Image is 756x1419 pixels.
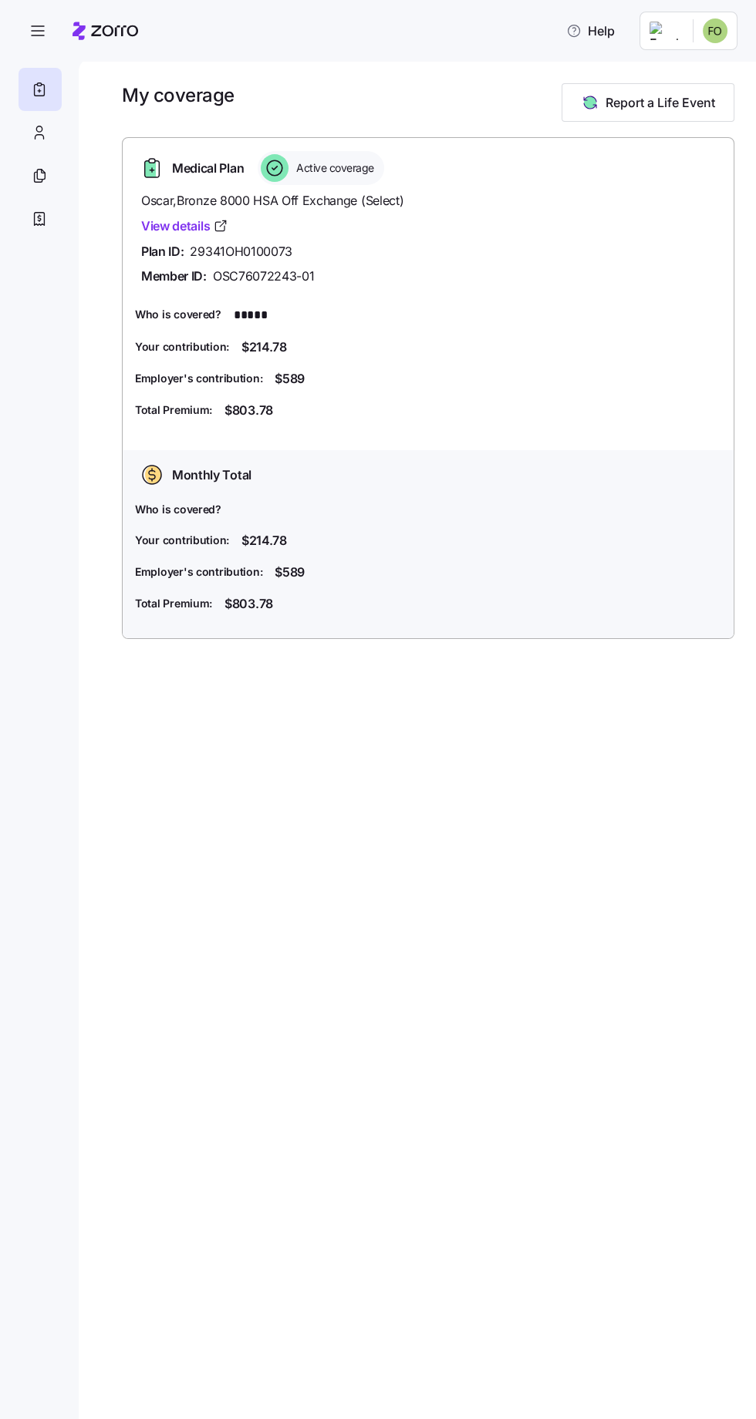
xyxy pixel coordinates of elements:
span: Your contribution: [135,339,229,355]
span: Help [566,22,615,40]
span: Employer's contribution: [135,371,262,386]
img: 8d1f549800593e0c548f4cdf1f6fa48b [703,18,727,43]
span: 29341OH0100073 [190,242,292,261]
span: $803.78 [224,401,273,420]
span: $589 [275,563,305,582]
span: Oscar , Bronze 8000 HSA Off Exchange (Select) [141,191,715,210]
span: Active coverage [292,160,374,176]
span: Member ID: [141,267,207,286]
span: $803.78 [224,594,273,614]
a: View details [141,217,228,236]
span: Total Premium: [135,402,212,418]
h1: My coverage [122,83,235,107]
span: Who is covered? [135,502,221,517]
span: OSC76072243-01 [213,267,315,286]
span: Monthly Total [172,466,251,485]
span: Plan ID: [141,242,184,261]
span: Medical Plan [172,159,244,178]
span: $589 [275,369,305,388]
button: Help [554,15,627,46]
button: Report a Life Event [562,83,734,122]
span: Who is covered? [135,307,221,322]
span: Report a Life Event [606,93,715,112]
img: Employer logo [650,22,680,40]
span: $214.78 [241,531,287,550]
span: Total Premium: [135,596,212,611]
span: $214.78 [241,338,287,357]
span: Your contribution: [135,533,229,548]
span: Employer's contribution: [135,564,262,580]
